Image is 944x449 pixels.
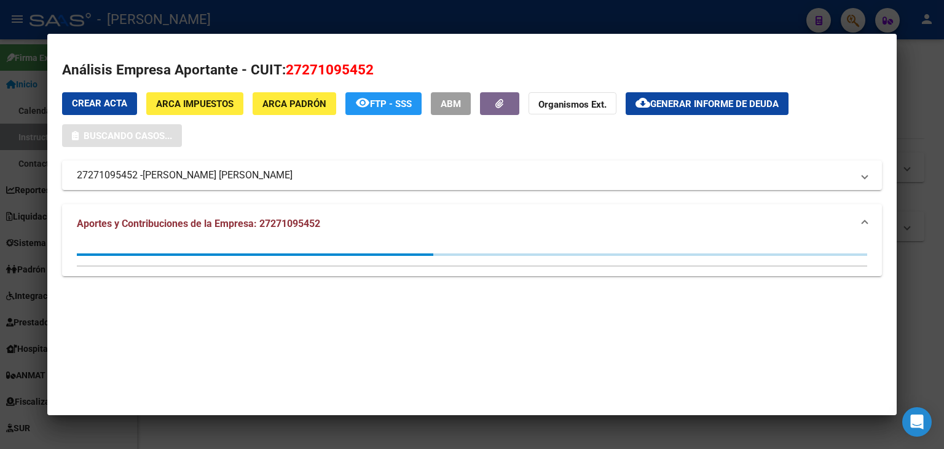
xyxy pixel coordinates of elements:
mat-panel-title: 27271095452 - [77,168,852,183]
span: Buscando casos... [84,130,172,141]
span: Generar informe de deuda [650,98,779,109]
button: Crear Acta [62,92,137,115]
mat-icon: remove_red_eye [355,95,370,110]
span: [PERSON_NAME] [PERSON_NAME] [143,168,293,183]
mat-expansion-panel-header: 27271095452 -[PERSON_NAME] [PERSON_NAME] [62,161,882,190]
span: FTP - SSS [370,98,412,109]
span: Aportes y Contribuciones de la Empresa: 27271095452 [77,218,320,229]
span: ABM [441,98,461,109]
mat-icon: cloud_download [635,95,650,110]
h2: Análisis Empresa Aportante - CUIT: [62,60,882,81]
button: Buscando casos... [62,124,182,147]
span: Crear Acta [72,98,127,109]
button: ARCA Impuestos [146,92,243,115]
button: Generar informe de deuda [626,92,789,115]
button: ABM [431,92,471,115]
mat-expansion-panel-header: Aportes y Contribuciones de la Empresa: 27271095452 [62,204,882,244]
strong: Organismos Ext. [538,99,607,110]
button: FTP - SSS [345,92,422,115]
span: ARCA Padrón [262,98,326,109]
span: 27271095452 [286,62,374,77]
div: Aportes y Contribuciones de la Empresa: 27271095452 [62,244,882,276]
button: Organismos Ext. [529,92,616,115]
div: Open Intercom Messenger [902,407,932,437]
span: ARCA Impuestos [156,98,234,109]
button: ARCA Padrón [253,92,336,115]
